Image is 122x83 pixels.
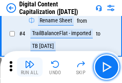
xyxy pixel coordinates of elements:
img: Main button [100,61,113,73]
img: Skip [76,59,86,69]
button: Undo [42,57,68,77]
img: Undo [50,59,60,69]
div: Rename Sheet [38,16,74,26]
div: Skip [76,70,86,75]
div: TrailBalanceFlat - imported [30,29,93,38]
button: Run All [17,57,42,77]
img: Run All [25,59,34,69]
div: Digital Content Capitalization ([DATE]) [19,0,92,16]
button: Skip [68,57,94,77]
div: Run All [21,70,39,75]
img: Settings menu [106,3,116,13]
img: Back [6,3,16,13]
img: Support [96,5,102,11]
div: Undo [49,70,61,75]
div: TB [DATE] [30,41,56,51]
span: # 4 [19,30,25,37]
div: to [96,31,100,37]
div: from [77,18,87,24]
